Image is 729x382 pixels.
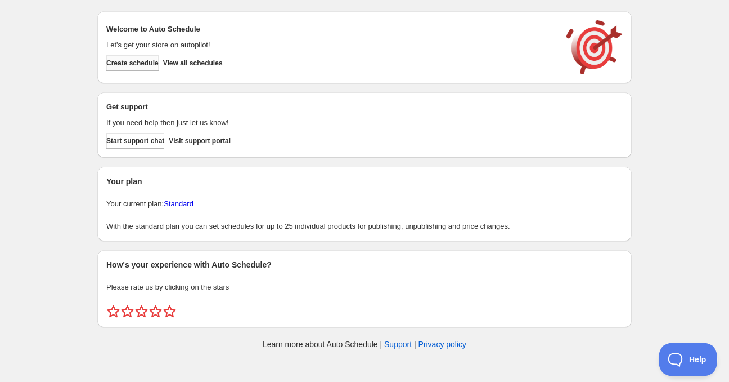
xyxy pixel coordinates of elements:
[163,55,223,71] button: View all schedules
[106,259,623,270] h2: How's your experience with Auto Schedule?
[659,343,718,376] iframe: Toggle Customer Support
[418,340,467,349] a: Privacy policy
[106,133,164,149] a: Start support chat
[106,59,159,68] span: Create schedule
[106,55,159,71] button: Create schedule
[169,133,231,149] a: Visit support portal
[106,136,164,145] span: Start support chat
[106,39,555,51] p: Let's get your store on autopilot!
[106,117,555,128] p: If you need help then just let us know!
[106,198,623,210] p: Your current plan:
[384,340,412,349] a: Support
[163,59,223,68] span: View all schedules
[106,101,555,113] h2: Get support
[106,221,623,232] p: With the standard plan you can set schedules for up to 25 individual products for publishing, unp...
[106,176,623,187] h2: Your plan
[263,339,466,350] p: Learn more about Auto Schedule | |
[106,282,623,293] p: Please rate us by clicking on the stars
[164,199,193,208] a: Standard
[106,24,555,35] h2: Welcome to Auto Schedule
[169,136,231,145] span: Visit support portal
